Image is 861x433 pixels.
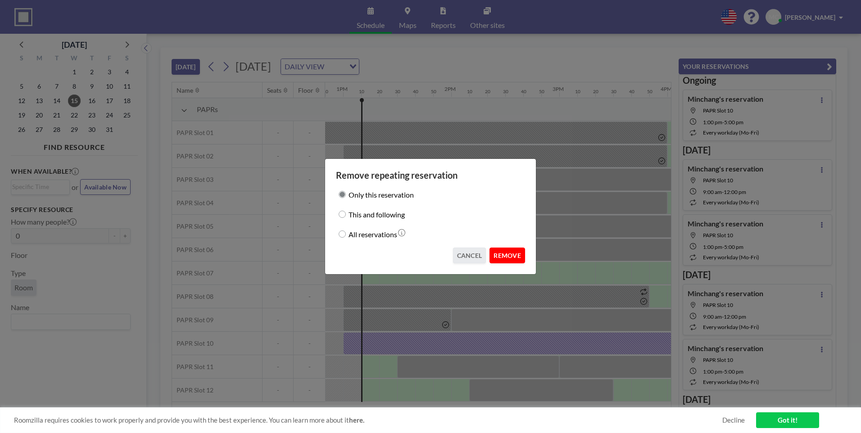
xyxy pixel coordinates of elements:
label: All reservations [349,228,397,240]
label: Only this reservation [349,188,414,201]
button: CANCEL [453,248,486,263]
label: This and following [349,208,405,221]
a: Got it! [756,412,819,428]
a: here. [349,416,364,424]
button: REMOVE [489,248,525,263]
h3: Remove repeating reservation [336,170,525,181]
a: Decline [722,416,745,424]
span: Roomzilla requires cookies to work properly and provide you with the best experience. You can lea... [14,416,722,424]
